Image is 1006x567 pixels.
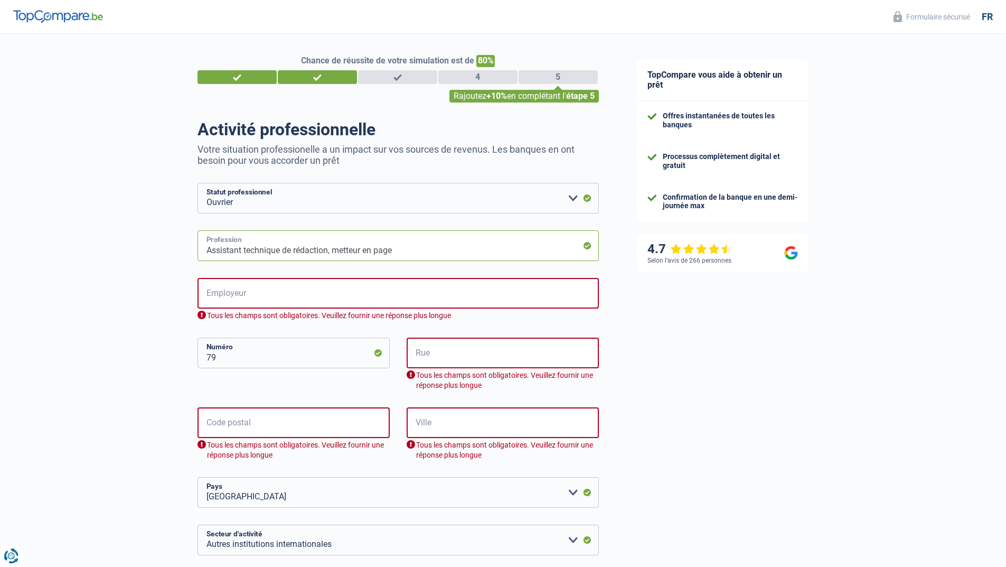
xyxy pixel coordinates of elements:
span: 80% [476,55,495,67]
h1: Activité professionnelle [198,119,599,140]
div: Tous les champs sont obligatoires. Veuillez fournir une réponse plus longue [407,440,599,460]
img: TopCompare Logo [13,10,103,23]
div: 2 [278,70,357,84]
span: Chance de réussite de votre simulation est de [301,55,474,66]
div: Rajoutez en complétant l' [449,90,599,103]
div: Tous les champs sont obligatoires. Veuillez fournir une réponse plus longue [407,370,599,391]
div: 4 [438,70,518,84]
div: fr [982,11,993,23]
button: Formulaire sécurisé [887,8,976,25]
div: 1 [198,70,277,84]
div: TopCompare vous aide à obtenir un prêt [637,59,808,101]
div: 3 [358,70,437,84]
p: Votre situation professionelle a un impact sur vos sources de revenus. Les banques en ont besoin ... [198,144,599,166]
div: Tous les champs sont obligatoires. Veuillez fournir une réponse plus longue [198,440,390,460]
span: +10% [486,91,507,101]
div: Tous les champs sont obligatoires. Veuillez fournir une réponse plus longue [198,311,599,321]
div: 4.7 [647,241,732,257]
div: 5 [519,70,598,84]
div: Processus complètement digital et gratuit [663,152,798,170]
div: Confirmation de la banque en une demi-journée max [663,193,798,211]
div: Offres instantanées de toutes les banques [663,111,798,129]
span: étape 5 [566,91,595,101]
div: Selon l’avis de 266 personnes [647,257,731,264]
